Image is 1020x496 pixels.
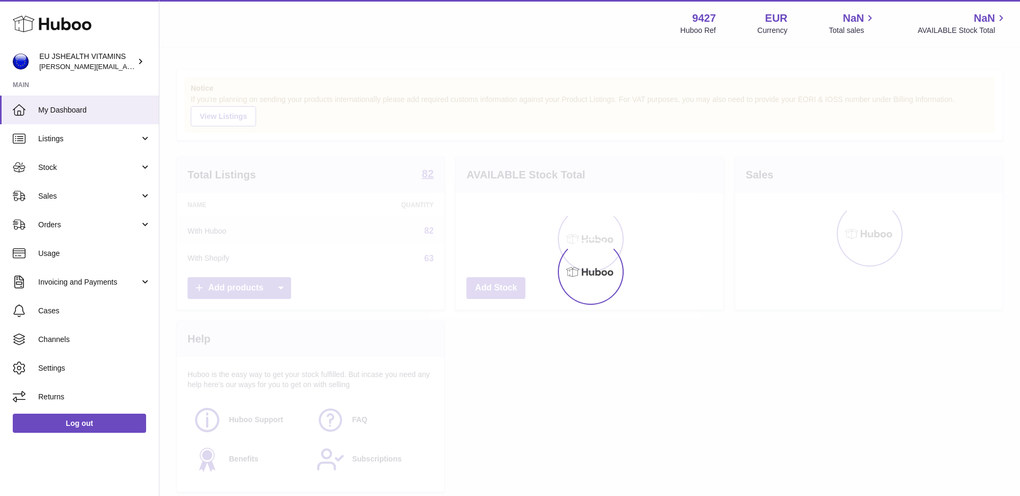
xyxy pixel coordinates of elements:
[13,54,29,70] img: laura@jessicasepel.com
[917,25,1007,36] span: AVAILABLE Stock Total
[38,249,151,259] span: Usage
[917,11,1007,36] a: NaN AVAILABLE Stock Total
[681,25,716,36] div: Huboo Ref
[38,335,151,345] span: Channels
[38,191,140,201] span: Sales
[758,25,788,36] div: Currency
[13,414,146,433] a: Log out
[38,220,140,230] span: Orders
[38,105,151,115] span: My Dashboard
[38,306,151,316] span: Cases
[974,11,995,25] span: NaN
[692,11,716,25] strong: 9427
[38,277,140,287] span: Invoicing and Payments
[39,52,135,72] div: EU JSHEALTH VITAMINS
[38,163,140,173] span: Stock
[38,363,151,373] span: Settings
[39,62,213,71] span: [PERSON_NAME][EMAIL_ADDRESS][DOMAIN_NAME]
[843,11,864,25] span: NaN
[38,392,151,402] span: Returns
[829,11,876,36] a: NaN Total sales
[38,134,140,144] span: Listings
[829,25,876,36] span: Total sales
[765,11,787,25] strong: EUR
